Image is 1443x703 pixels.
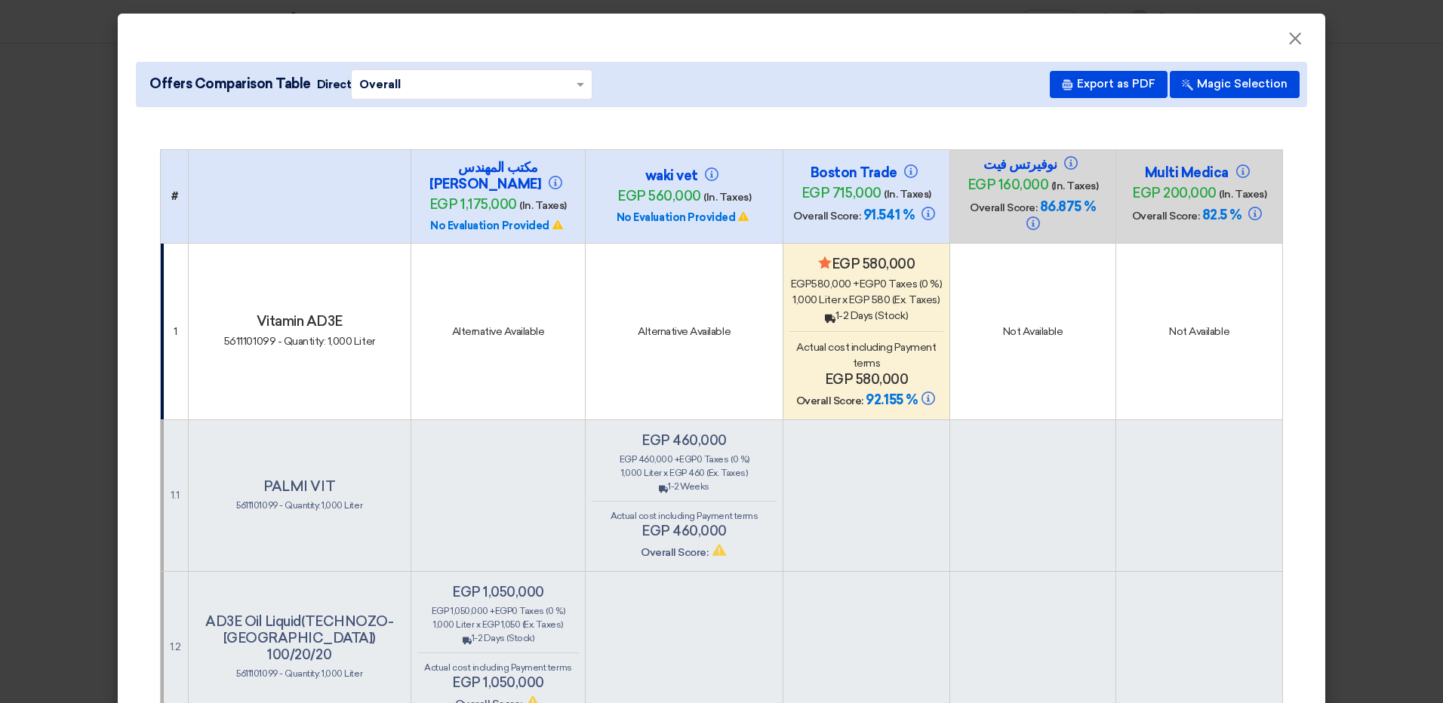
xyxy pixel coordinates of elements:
h4: egp 580,000 [789,371,943,388]
h4: Multi Medica [1124,164,1275,181]
div: 1-2 Weeks [592,480,777,493]
span: Overall Score: [796,394,863,407]
span: Liter x [819,293,847,306]
h4: waki vet [609,167,760,184]
span: (In. Taxes) [1219,188,1266,201]
h4: نوفيرتس فيت [958,156,1109,173]
span: egp [495,606,512,616]
div: 1-2 Days (Stock) [417,631,579,645]
span: Overall Score: [970,201,1037,214]
span: (In. Taxes) [519,199,567,212]
h4: مكتب المهندس [PERSON_NAME] [423,159,574,192]
span: 82.5 % [1202,207,1241,223]
span: Actual cost including Payment terms [424,662,571,673]
span: × [1288,27,1303,57]
span: egp 1,050 [482,619,521,630]
td: 1 [161,243,189,419]
h4: Boston Trade [791,164,942,181]
span: 1,000 [433,619,454,630]
th: # [161,149,189,243]
span: Overall Score: [641,546,708,559]
div: Alternative Available [592,324,777,339]
span: Actual cost including Payment terms [611,511,758,521]
span: egp 715,000 [801,185,881,201]
span: egp 560,000 [617,188,701,204]
button: Magic Selection [1170,71,1300,98]
span: egp [620,454,637,465]
span: Liter x [456,619,480,630]
h4: egp 460,000 [592,432,777,449]
span: egp [432,606,449,616]
span: egp [860,278,881,290]
span: egp [679,454,697,465]
span: (Ex. Taxes) [522,619,563,630]
div: 460,000 + 0 Taxes (0 %) [592,453,777,466]
span: 92.155 % [866,391,917,408]
span: Direct [317,76,351,93]
h4: egp 1,050,000 [417,584,579,600]
span: Actual cost including Payment terms [796,341,936,370]
div: Not Available [956,324,1110,339]
span: Offers Comparison Table [149,74,311,94]
div: No Evaluation Provided [609,210,760,226]
span: 1,000 [621,468,642,478]
span: egp 460 [669,468,705,478]
td: 1.1 [161,419,189,571]
span: (In. Taxes) [884,188,931,201]
span: 5611101099 - Quantity: 1,000 Liter [236,500,362,511]
span: Overall Score: [793,210,860,223]
span: (In. Taxes) [1051,180,1099,192]
h4: AD3E Oil Liquid(TECHNOZO-[GEOGRAPHIC_DATA]) 100/20/20 [195,613,405,663]
span: (Ex. Taxes) [706,468,747,478]
span: egp [791,278,812,290]
span: Overall Score: [1132,210,1199,223]
span: 86.875 % [1040,198,1096,215]
div: 580,000 + 0 Taxes (0 %) [789,276,943,292]
h4: egp 1,050,000 [417,674,579,691]
button: Close [1275,24,1315,54]
span: egp 580 [849,293,891,306]
h4: egp 580,000 [789,256,943,272]
button: Export as PDF [1050,71,1168,98]
span: 1,000 [792,293,817,306]
span: 5611101099 - Quantity: 1,000 Liter [236,668,362,679]
h4: Vitamin AD3E [195,313,405,330]
span: egp 1,175,000 [429,196,517,213]
div: 1-2 Days (Stock) [789,308,943,324]
span: 91.541 % [863,207,914,223]
div: Not Available [1122,324,1276,339]
div: 1,050,000 + 0 Taxes (0 %) [417,604,579,618]
span: Liter x [644,468,668,478]
span: 5611101099 - Quantity: 1,000 Liter [224,335,375,348]
h4: PALMI VIT [195,478,405,495]
h4: egp 460,000 [592,523,777,539]
span: egp 160,000 [968,177,1049,193]
span: (In. Taxes) [703,191,751,204]
div: No Evaluation Provided [423,218,574,234]
span: (Ex. Taxes) [892,293,940,306]
span: egp 200,000 [1132,185,1217,201]
div: Alternative Available [417,324,579,339]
